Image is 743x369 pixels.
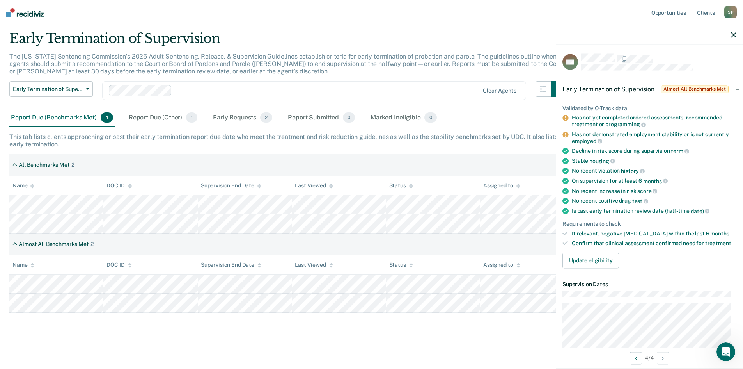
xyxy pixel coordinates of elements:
span: test [632,198,648,204]
div: Clear agents [483,87,516,94]
div: Early Termination of SupervisionAlmost All Benchmarks Met [556,77,743,102]
div: Almost All Benchmarks Met [19,241,89,248]
div: This tab lists clients approaching or past their early termination report due date who meet the t... [9,133,734,148]
span: Early Termination of Supervision [13,86,83,93]
div: Validated by O-Track data [562,105,736,111]
div: No recent violation [572,168,736,175]
div: Last Viewed [295,182,333,189]
span: months [710,230,729,237]
span: term [671,148,689,154]
div: Early Requests [211,109,274,127]
span: 1 [186,112,197,123]
span: date) [691,208,709,214]
div: Stable [572,157,736,164]
p: The [US_STATE] Sentencing Commission’s 2025 Adult Sentencing, Release, & Supervision Guidelines e... [9,53,564,75]
div: Report Due (Other) [127,109,199,127]
div: 2 [71,162,74,168]
button: Next Opportunity [657,352,669,364]
div: Name [12,262,34,268]
div: If relevant, negative [MEDICAL_DATA] within the last 6 [572,230,736,237]
div: DOC ID [106,262,131,268]
div: Has not demonstrated employment stability or is not currently employed [572,131,736,144]
div: DOC ID [106,182,131,189]
span: 0 [343,112,355,123]
span: treatment [705,240,731,246]
dt: Supervision Dates [562,281,736,287]
div: On supervision for at least 6 [572,178,736,185]
div: Name [12,182,34,189]
span: 0 [424,112,436,123]
span: months [643,178,668,184]
div: Assigned to [483,262,520,268]
span: Early Termination of Supervision [562,85,654,93]
div: Decline in risk score during supervision [572,148,736,155]
button: Previous Opportunity [630,352,642,364]
div: Has not yet completed ordered assessments, recommended treatment or programming [572,114,736,128]
div: Status [389,182,413,189]
div: Report Due (Benchmarks Met) [9,109,115,127]
div: Assigned to [483,182,520,189]
div: Supervision End Date [201,262,261,268]
span: history [621,168,645,174]
div: No recent positive drug [572,198,736,205]
div: No recent increase in risk [572,187,736,194]
span: Almost All Benchmarks Met [661,85,729,93]
div: Report Submitted [286,109,356,127]
div: Status [389,262,413,268]
div: Confirm that clinical assessment confirmed need for [572,240,736,247]
div: Is past early termination review date (half-time [572,207,736,214]
div: 4 / 4 [556,348,743,368]
div: Requirements to check [562,221,736,227]
div: 2 [90,241,94,248]
img: Recidiviz [6,8,44,17]
div: Supervision End Date [201,182,261,189]
button: Update eligibility [562,253,619,268]
div: Last Viewed [295,262,333,268]
div: Marked Ineligible [369,109,438,127]
div: Early Termination of Supervision [9,30,567,53]
iframe: Intercom live chat [716,342,735,361]
span: housing [589,158,615,164]
div: All Benchmarks Met [19,162,69,168]
span: score [637,188,657,194]
div: S P [724,6,737,18]
span: 2 [260,112,272,123]
span: 4 [101,112,113,123]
